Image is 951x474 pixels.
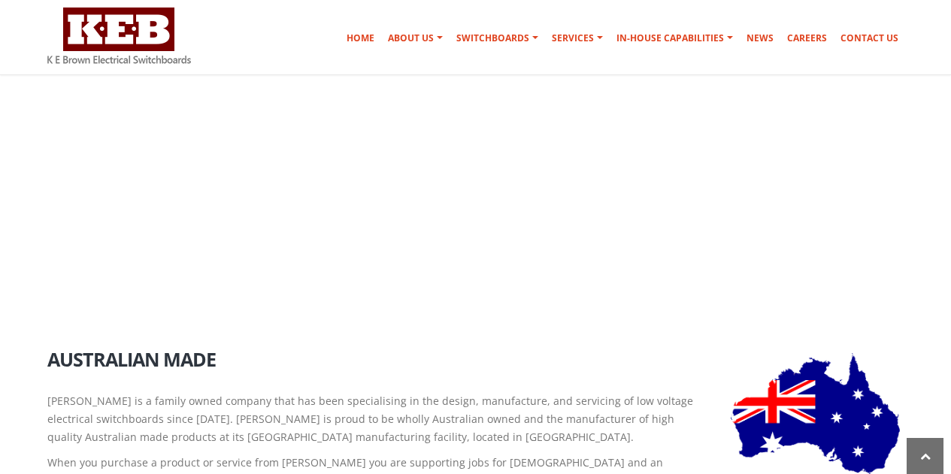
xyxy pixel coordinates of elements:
[813,264,840,276] a: Home
[47,252,141,295] h1: About Us
[834,23,904,53] a: Contact Us
[741,23,780,53] a: News
[610,23,739,53] a: In-house Capabilities
[843,261,901,280] li: About Us
[47,392,904,446] p: [PERSON_NAME] is a family owned company that has been specialising in the design, manufacture, an...
[341,23,380,53] a: Home
[781,23,833,53] a: Careers
[450,23,544,53] a: Switchboards
[382,23,449,53] a: About Us
[47,349,904,370] h2: Australian Made
[47,8,191,64] img: K E Brown Electrical Switchboards
[546,23,609,53] a: Services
